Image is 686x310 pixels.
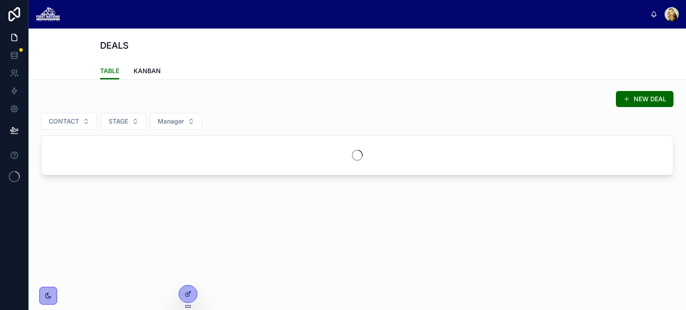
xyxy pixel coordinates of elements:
[109,117,128,126] span: STAGE
[41,113,97,130] button: Select Button
[100,63,119,80] a: TABLE
[134,66,161,75] span: KANBAN
[101,113,146,130] button: Select Button
[36,7,60,21] img: App logo
[100,66,119,75] span: TABLE
[49,117,79,126] span: CONTACT
[150,113,202,130] button: Select Button
[158,117,184,126] span: Manager
[67,12,650,16] div: scrollable content
[616,91,673,107] button: NEW DEAL
[100,39,129,52] h1: DEALS
[134,63,161,81] a: KANBAN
